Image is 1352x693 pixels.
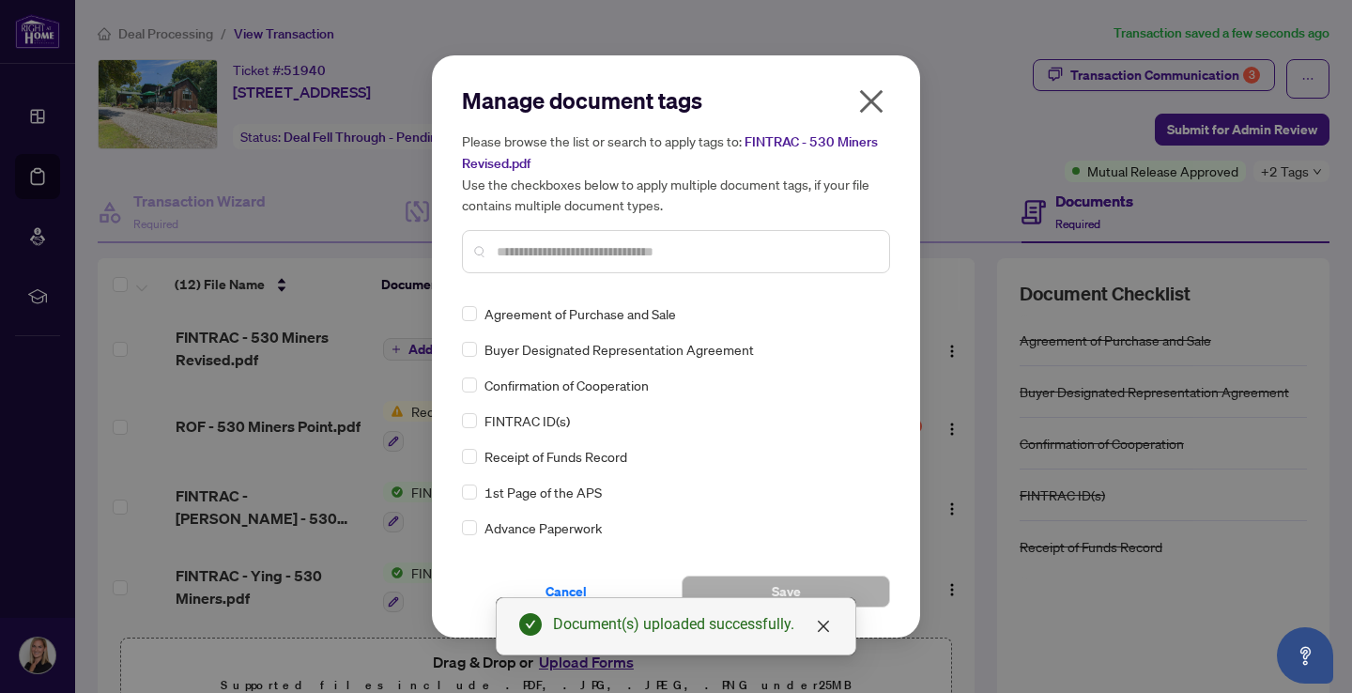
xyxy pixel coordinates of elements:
span: Cancel [545,577,587,607]
div: Document(s) uploaded successfully. [553,613,833,636]
button: Cancel [462,576,670,608]
a: Close [813,616,834,637]
span: close [856,86,886,116]
span: FINTRAC ID(s) [484,410,570,431]
button: Save [682,576,890,608]
span: Receipt of Funds Record [484,446,627,467]
span: check-circle [519,613,542,636]
span: close [816,619,831,634]
span: Agreement of Purchase and Sale [484,303,676,324]
h2: Manage document tags [462,85,890,115]
span: Confirmation of Cooperation [484,375,649,395]
span: 1st Page of the APS [484,482,602,502]
span: Advance Paperwork [484,517,602,538]
h5: Please browse the list or search to apply tags to: Use the checkboxes below to apply multiple doc... [462,131,890,215]
span: Buyer Designated Representation Agreement [484,339,754,360]
button: Open asap [1277,627,1333,684]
